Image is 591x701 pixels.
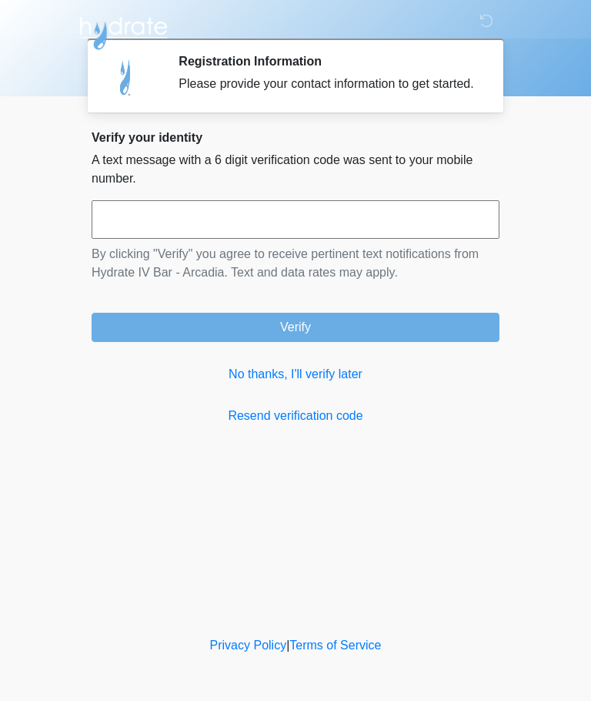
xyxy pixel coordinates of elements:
a: Privacy Policy [210,639,287,652]
h2: Verify your identity [92,130,499,145]
p: A text message with a 6 digit verification code was sent to your mobile number. [92,151,499,188]
div: Please provide your contact information to get started. [179,75,476,93]
a: Terms of Service [289,639,381,652]
p: By clicking "Verify" you agree to receive pertinent text notifications from Hydrate IV Bar - Arca... [92,245,499,282]
button: Verify [92,313,499,342]
a: | [286,639,289,652]
a: No thanks, I'll verify later [92,365,499,384]
img: Agent Avatar [103,54,149,100]
img: Hydrate IV Bar - Arcadia Logo [76,12,170,51]
a: Resend verification code [92,407,499,425]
